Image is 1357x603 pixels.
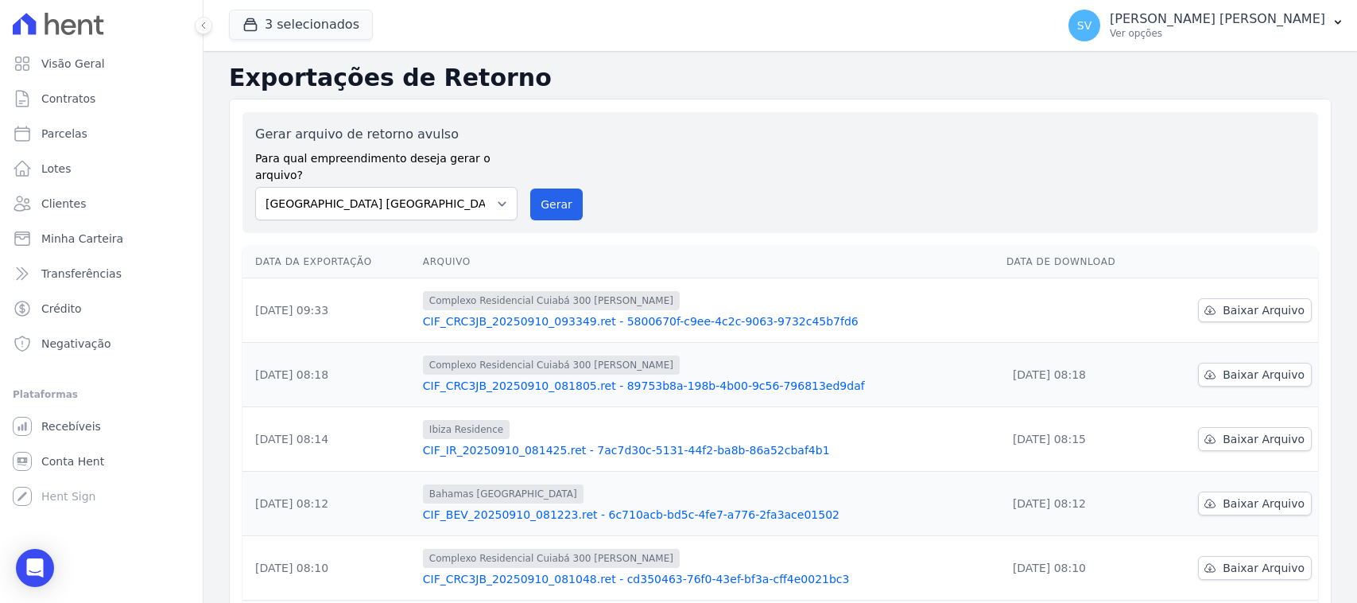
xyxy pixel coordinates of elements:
td: [DATE] 09:33 [242,278,417,343]
td: [DATE] 08:10 [242,536,417,601]
td: [DATE] 08:12 [1000,472,1157,536]
button: SV [PERSON_NAME] [PERSON_NAME] Ver opções [1056,3,1357,48]
a: Baixar Arquivo [1198,492,1312,515]
p: Ver opções [1110,27,1325,40]
td: [DATE] 08:14 [242,407,417,472]
a: Baixar Arquivo [1198,556,1312,580]
span: Conta Hent [41,453,104,469]
a: Clientes [6,188,196,220]
span: Clientes [41,196,86,212]
span: Contratos [41,91,95,107]
span: Ibiza Residence [423,420,510,439]
label: Para qual empreendimento deseja gerar o arquivo? [255,144,518,184]
span: Parcelas [41,126,87,142]
button: Gerar [530,189,583,220]
a: Recebíveis [6,410,196,442]
span: Complexo Residencial Cuiabá 300 [PERSON_NAME] [423,549,680,568]
span: Lotes [41,161,72,177]
a: Contratos [6,83,196,115]
td: [DATE] 08:18 [242,343,417,407]
span: Baixar Arquivo [1223,560,1305,576]
td: [DATE] 08:12 [242,472,417,536]
a: CIF_CRC3JB_20250910_081805.ret - 89753b8a-198b-4b00-9c56-796813ed9daf [423,378,994,394]
span: Baixar Arquivo [1223,431,1305,447]
span: Minha Carteira [41,231,123,247]
a: Conta Hent [6,445,196,477]
a: CIF_BEV_20250910_081223.ret - 6c710acb-bd5c-4fe7-a776-2fa3ace01502 [423,507,994,523]
td: [DATE] 08:10 [1000,536,1157,601]
span: Complexo Residencial Cuiabá 300 [PERSON_NAME] [423,356,680,375]
span: Crédito [41,301,82,317]
a: Baixar Arquivo [1198,298,1312,322]
span: Baixar Arquivo [1223,302,1305,318]
td: [DATE] 08:15 [1000,407,1157,472]
a: Minha Carteira [6,223,196,255]
a: Transferências [6,258,196,290]
a: Baixar Arquivo [1198,427,1312,451]
a: CIF_CRC3JB_20250910_081048.ret - cd350463-76f0-43ef-bf3a-cff4e0021bc3 [423,571,994,587]
a: Crédito [6,293,196,325]
td: [DATE] 08:18 [1000,343,1157,407]
div: Plataformas [13,385,190,404]
span: Complexo Residencial Cuiabá 300 [PERSON_NAME] [423,291,680,310]
th: Data de Download [1000,246,1157,278]
label: Gerar arquivo de retorno avulso [255,125,518,144]
button: 3 selecionados [229,10,373,40]
a: Baixar Arquivo [1198,363,1312,387]
span: Baixar Arquivo [1223,496,1305,512]
div: Open Intercom Messenger [16,549,54,587]
h2: Exportações de Retorno [229,64,1332,92]
a: Visão Geral [6,48,196,80]
span: SV [1077,20,1091,31]
th: Data da Exportação [242,246,417,278]
a: CIF_CRC3JB_20250910_093349.ret - 5800670f-c9ee-4c2c-9063-9732c45b7fd6 [423,313,994,329]
p: [PERSON_NAME] [PERSON_NAME] [1110,11,1325,27]
span: Bahamas [GEOGRAPHIC_DATA] [423,484,584,504]
span: Transferências [41,266,122,282]
a: Parcelas [6,118,196,150]
span: Baixar Arquivo [1223,367,1305,383]
a: CIF_IR_20250910_081425.ret - 7ac7d30c-5131-44f2-ba8b-86a52cbaf4b1 [423,442,994,458]
th: Arquivo [417,246,1000,278]
span: Negativação [41,336,111,352]
a: Lotes [6,153,196,185]
span: Recebíveis [41,418,101,434]
a: Negativação [6,328,196,360]
span: Visão Geral [41,56,105,72]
